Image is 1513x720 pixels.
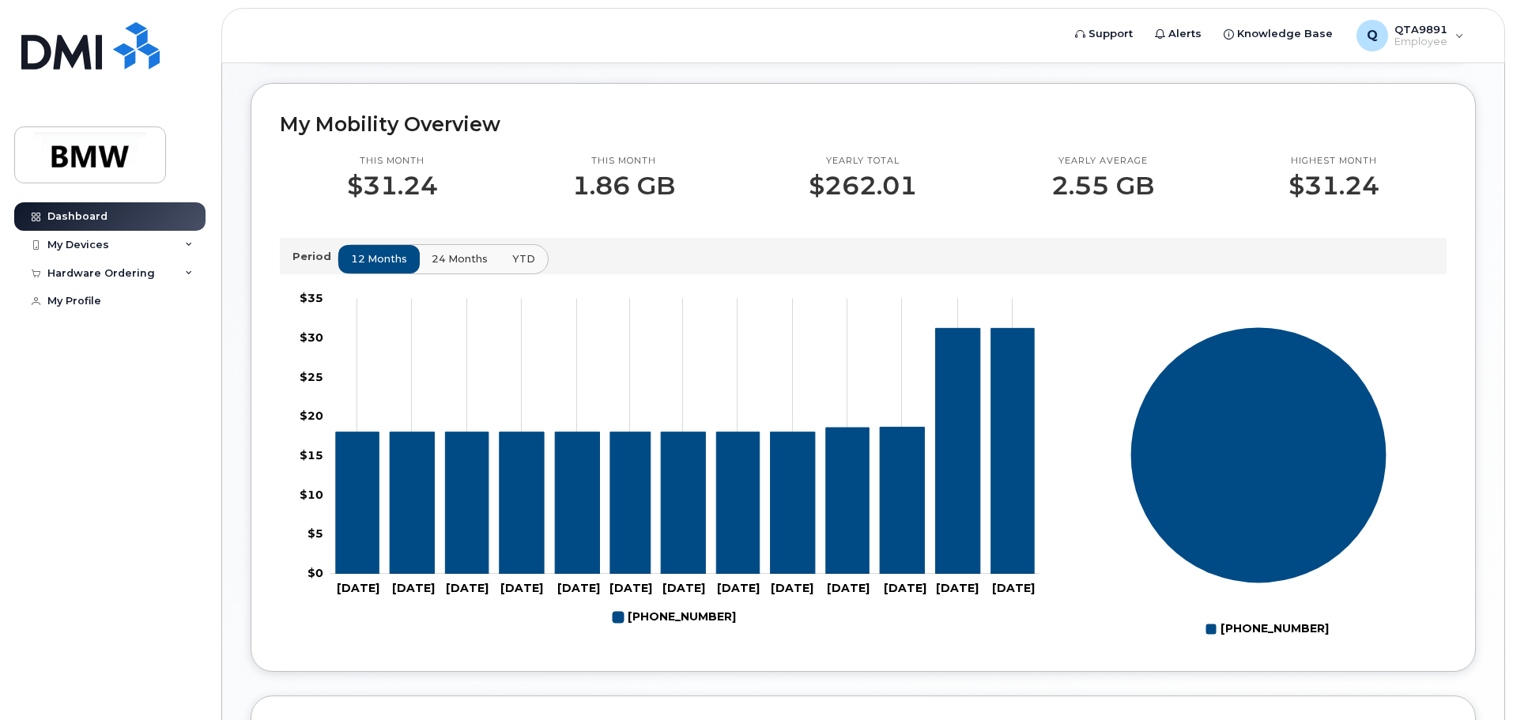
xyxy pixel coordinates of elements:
[1289,155,1379,168] p: Highest month
[347,155,438,168] p: This month
[1213,18,1344,50] a: Knowledge Base
[1051,155,1154,168] p: Yearly average
[336,328,1034,574] g: 864-373-5340
[936,581,979,595] tspan: [DATE]
[300,369,323,383] tspan: $25
[717,581,760,595] tspan: [DATE]
[300,330,323,344] tspan: $30
[1444,651,1501,708] iframe: Messenger Launcher
[771,581,813,595] tspan: [DATE]
[1130,326,1387,583] g: Series
[1367,26,1378,45] span: Q
[1237,26,1333,42] span: Knowledge Base
[613,604,736,631] g: 864-373-5340
[809,155,917,168] p: Yearly total
[992,581,1035,595] tspan: [DATE]
[308,526,323,541] tspan: $5
[446,581,489,595] tspan: [DATE]
[557,581,600,595] tspan: [DATE]
[337,581,379,595] tspan: [DATE]
[884,581,926,595] tspan: [DATE]
[1345,20,1475,51] div: QTA9891
[300,291,1039,631] g: Chart
[1130,326,1387,642] g: Chart
[809,172,917,200] p: $262.01
[613,604,736,631] g: Legend
[827,581,870,595] tspan: [DATE]
[308,566,323,580] tspan: $0
[1205,616,1329,643] g: Legend
[280,112,1447,136] h2: My Mobility Overview
[1144,18,1213,50] a: Alerts
[432,251,488,266] span: 24 months
[300,409,323,423] tspan: $20
[1089,26,1133,42] span: Support
[1289,172,1379,200] p: $31.24
[392,581,435,595] tspan: [DATE]
[1168,26,1202,42] span: Alerts
[300,291,323,305] tspan: $35
[1394,36,1447,48] span: Employee
[347,172,438,200] p: $31.24
[300,487,323,501] tspan: $10
[300,448,323,462] tspan: $15
[572,155,675,168] p: This month
[512,251,535,266] span: YTD
[1394,23,1447,36] span: QTA9891
[1064,18,1144,50] a: Support
[572,172,675,200] p: 1.86 GB
[292,249,338,264] p: Period
[1051,172,1154,200] p: 2.55 GB
[662,581,705,595] tspan: [DATE]
[500,581,543,595] tspan: [DATE]
[609,581,652,595] tspan: [DATE]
